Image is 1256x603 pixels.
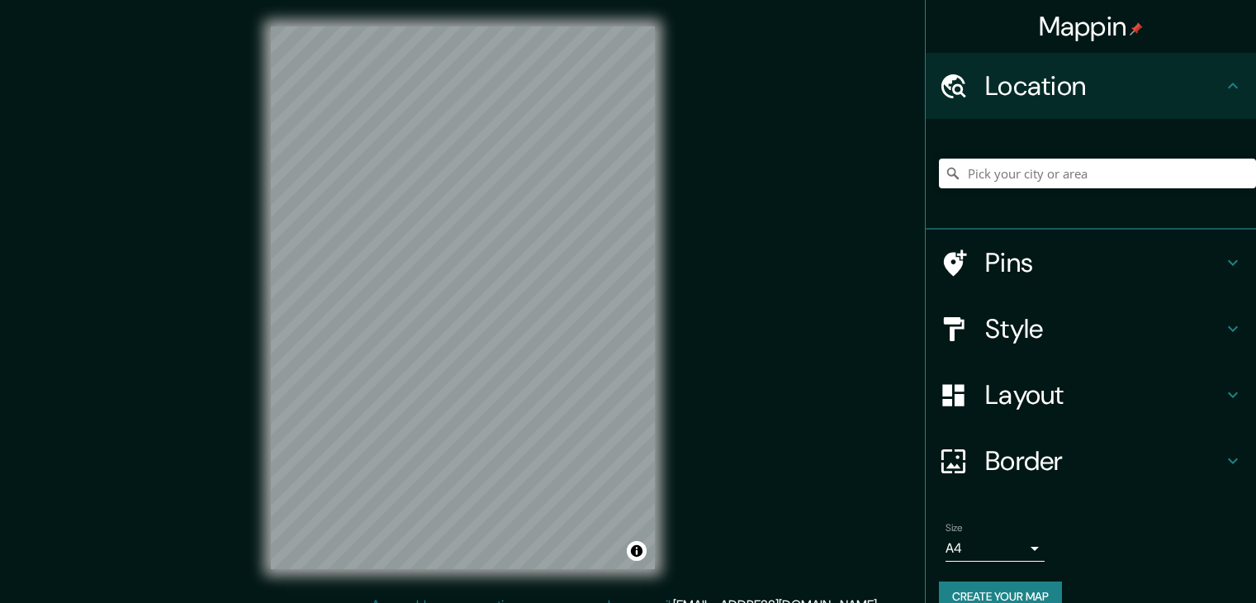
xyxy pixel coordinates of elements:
h4: Pins [985,246,1223,279]
canvas: Map [271,26,655,569]
h4: Mappin [1039,10,1144,43]
button: Toggle attribution [627,541,647,561]
h4: Location [985,69,1223,102]
div: Layout [926,362,1256,428]
h4: Layout [985,378,1223,411]
input: Pick your city or area [939,159,1256,188]
div: Location [926,53,1256,119]
h4: Border [985,444,1223,477]
div: Pins [926,230,1256,296]
img: pin-icon.png [1130,22,1143,36]
h4: Style [985,312,1223,345]
label: Size [946,521,963,535]
div: Style [926,296,1256,362]
div: A4 [946,535,1045,562]
div: Border [926,428,1256,494]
